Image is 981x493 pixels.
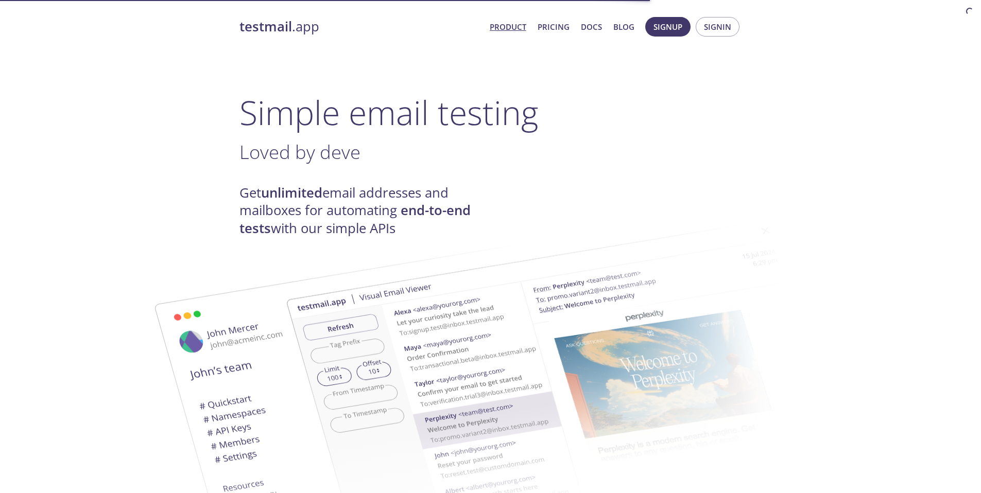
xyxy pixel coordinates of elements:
[239,93,742,132] h1: Simple email testing
[613,20,634,33] a: Blog
[239,139,360,165] span: Loved by deve
[696,17,739,37] button: Signin
[261,184,322,202] strong: unlimited
[490,20,526,33] a: Product
[239,201,471,237] strong: end-to-end tests
[538,20,570,33] a: Pricing
[239,18,481,36] a: testmail.app
[704,20,731,33] span: Signin
[653,20,682,33] span: Signup
[581,20,602,33] a: Docs
[645,17,691,37] button: Signup
[239,17,292,36] strong: testmail
[239,184,491,237] h4: Get email addresses and mailboxes for automating with our simple APIs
